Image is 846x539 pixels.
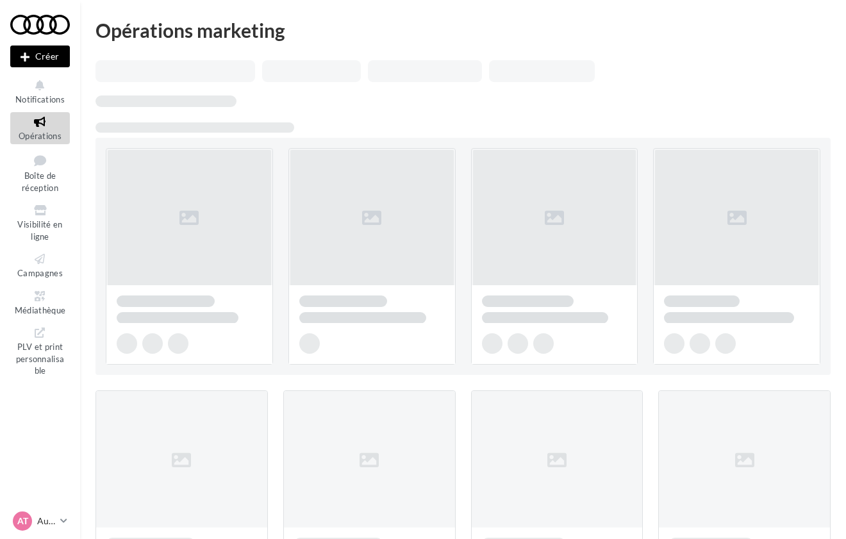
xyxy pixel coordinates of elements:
a: Boîte de réception [10,149,70,196]
p: Audi TOULOUSE ZAC [37,515,55,527]
a: Médiathèque [10,286,70,318]
a: Visibilité en ligne [10,201,70,244]
button: Créer [10,46,70,67]
span: Notifications [15,94,65,104]
span: Médiathèque [15,305,66,315]
span: Boîte de réception [22,170,58,193]
a: PLV et print personnalisable [10,323,70,379]
div: Opérations marketing [95,21,831,40]
div: Nouvelle campagne [10,46,70,67]
span: Campagnes [17,268,63,278]
span: Visibilité en ligne [17,219,62,242]
a: Opérations [10,112,70,144]
span: Opérations [19,131,62,141]
span: AT [17,515,28,527]
a: AT Audi TOULOUSE ZAC [10,509,70,533]
a: Campagnes [10,249,70,281]
span: PLV et print personnalisable [16,339,65,376]
button: Notifications [10,76,70,107]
